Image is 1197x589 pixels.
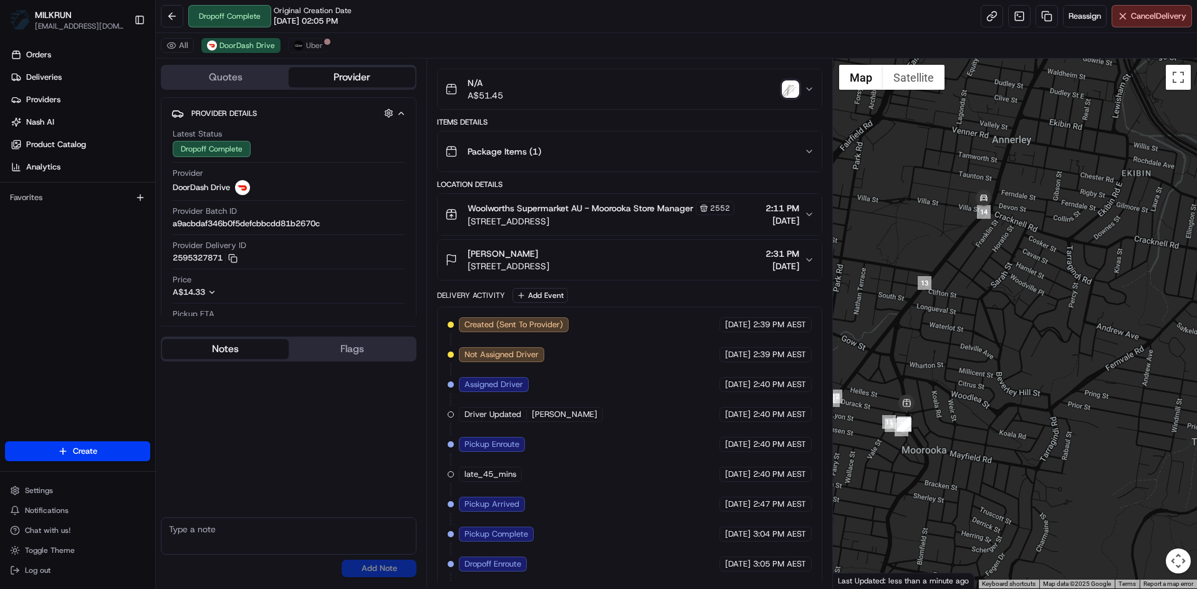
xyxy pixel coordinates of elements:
[464,499,519,510] span: Pickup Arrived
[468,260,549,272] span: [STREET_ADDRESS]
[725,558,751,570] span: [DATE]
[725,439,751,450] span: [DATE]
[173,128,222,140] span: Latest Status
[753,439,806,450] span: 2:40 PM AEST
[25,565,50,575] span: Log out
[5,441,150,461] button: Create
[26,49,51,60] span: Orders
[464,319,563,330] span: Created (Sent To Provider)
[710,203,730,213] span: 2552
[1118,580,1136,587] a: Terms (opens in new tab)
[753,349,806,360] span: 2:39 PM AEST
[5,135,155,155] a: Product Catalog
[35,9,72,21] button: MILKRUN
[289,339,415,359] button: Flags
[173,309,214,320] span: Pickup ETA
[512,288,568,303] button: Add Event
[1063,5,1107,27] button: Reassign
[173,206,237,217] span: Provider Batch ID
[464,379,523,390] span: Assigned Driver
[766,260,799,272] span: [DATE]
[25,525,70,535] span: Chat with us!
[306,41,323,50] span: Uber
[725,409,751,420] span: [DATE]
[464,469,516,480] span: late_45_mins
[1131,11,1186,22] span: Cancel Delivery
[753,558,806,570] span: 3:05 PM AEST
[26,72,62,83] span: Deliveries
[219,41,275,50] span: DoorDash Drive
[1069,11,1101,22] span: Reassign
[833,573,974,588] div: Last Updated: less than a minute ago
[5,90,155,110] a: Providers
[73,446,97,457] span: Create
[468,145,541,158] span: Package Items ( 1 )
[1143,580,1193,587] a: Report a map error
[173,240,246,251] span: Provider Delivery ID
[274,6,352,16] span: Original Creation Date
[5,562,150,579] button: Log out
[766,202,799,214] span: 2:11 PM
[26,139,86,150] span: Product Catalog
[173,274,191,285] span: Price
[839,65,883,90] button: Show street map
[766,247,799,260] span: 2:31 PM
[883,65,945,90] button: Show satellite imagery
[464,409,521,420] span: Driver Updated
[468,247,538,260] span: [PERSON_NAME]
[725,529,751,540] span: [DATE]
[5,542,150,559] button: Toggle Theme
[753,529,806,540] span: 3:04 PM AEST
[898,418,911,431] div: 6
[897,416,911,430] div: 7
[5,112,155,132] a: Nash AI
[5,157,155,177] a: Analytics
[173,218,320,229] span: a9acbdaf346b0f5defcbbcdd81b2670c
[173,252,238,264] button: 2595327871
[782,80,799,98] img: signature_proof_of_delivery image
[895,423,908,436] div: 4
[161,38,194,53] button: All
[25,486,53,496] span: Settings
[766,214,799,227] span: [DATE]
[5,5,129,35] button: MILKRUNMILKRUN[EMAIL_ADDRESS][DOMAIN_NAME]
[468,77,503,89] span: N/A
[35,21,124,31] button: [EMAIL_ADDRESS][DOMAIN_NAME]
[25,545,75,555] span: Toggle Theme
[725,349,751,360] span: [DATE]
[25,505,69,515] span: Notifications
[468,215,734,227] span: [STREET_ADDRESS]
[191,108,257,118] span: Provider Details
[274,16,338,27] span: [DATE] 02:05 PM
[468,89,503,102] span: A$51.45
[1043,580,1111,587] span: Map data ©2025 Google
[5,482,150,499] button: Settings
[173,182,230,193] span: DoorDash Drive
[753,409,806,420] span: 2:40 PM AEST
[173,287,205,297] span: A$14.33
[464,529,528,540] span: Pickup Complete
[173,168,203,179] span: Provider
[532,409,597,420] span: [PERSON_NAME]
[725,319,751,330] span: [DATE]
[836,572,877,588] a: Open this area in Google Maps (opens a new window)
[464,558,521,570] span: Dropoff Enroute
[26,161,60,173] span: Analytics
[5,522,150,539] button: Chat with us!
[171,103,406,123] button: Provider Details
[201,38,281,53] button: DoorDash Drive
[288,38,329,53] button: Uber
[753,469,806,480] span: 2:40 PM AEST
[289,67,415,87] button: Provider
[882,415,896,429] div: 11
[10,10,30,30] img: MILKRUN
[437,290,505,300] div: Delivery Activity
[162,339,289,359] button: Notes
[438,240,821,280] button: [PERSON_NAME][STREET_ADDRESS]2:31 PM[DATE]
[464,349,539,360] span: Not Assigned Driver
[468,202,693,214] span: Woolworths Supermarket AU - Moorooka Store Manager
[725,499,751,510] span: [DATE]
[5,188,150,208] div: Favorites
